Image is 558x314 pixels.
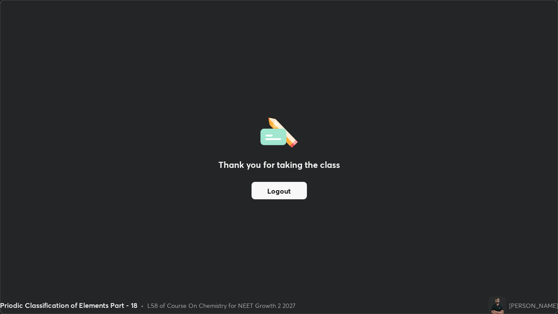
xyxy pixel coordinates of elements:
[141,301,144,310] div: •
[488,297,506,314] img: 389f4bdc53ec4d96b1e1bd1f524e2cc9.png
[147,301,296,310] div: L58 of Course On Chemistry for NEET Growth 2 2027
[260,115,298,148] img: offlineFeedback.1438e8b3.svg
[509,301,558,310] div: [PERSON_NAME]
[218,158,340,171] h2: Thank you for taking the class
[252,182,307,199] button: Logout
